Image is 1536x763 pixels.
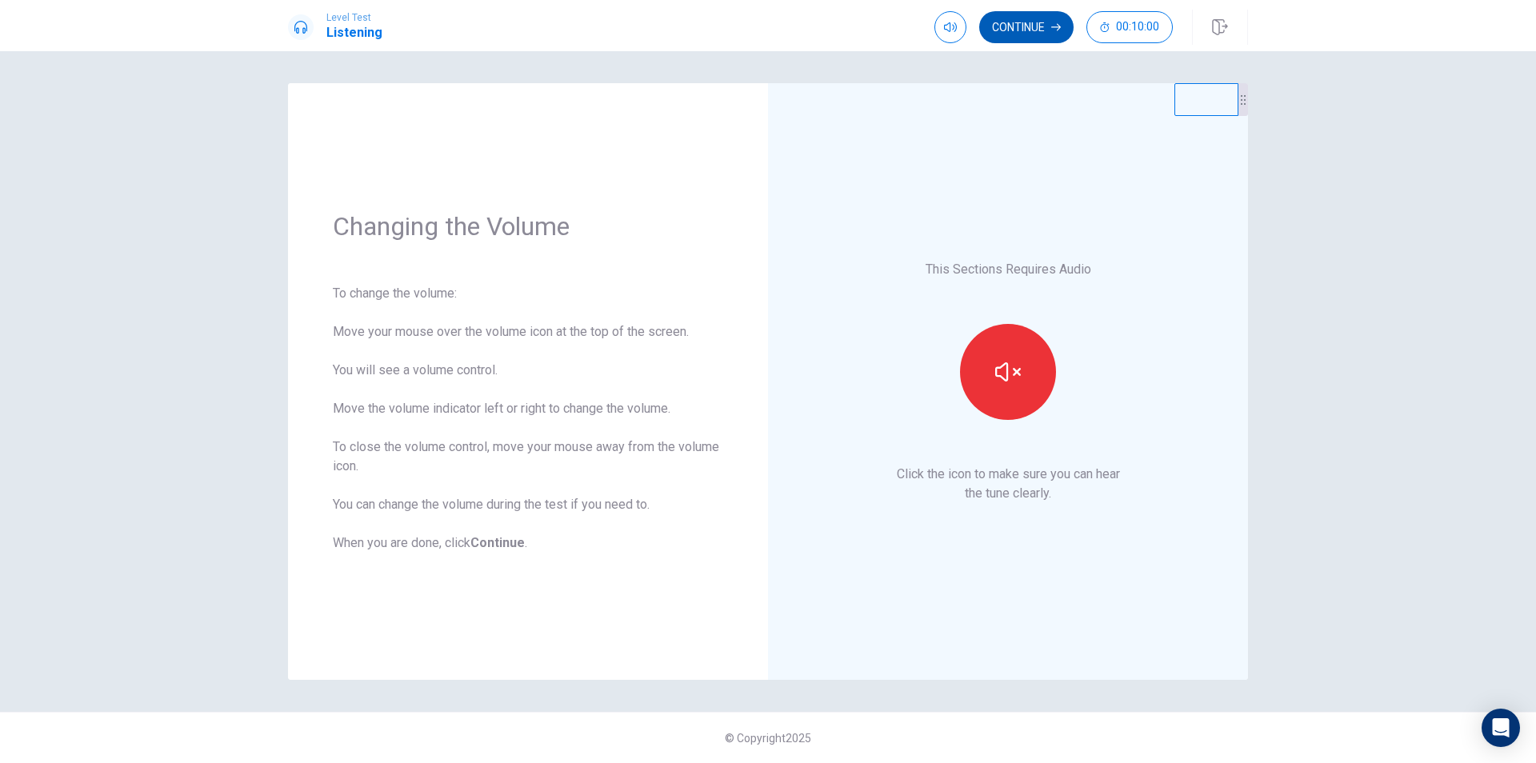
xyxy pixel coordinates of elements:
p: Click the icon to make sure you can hear the tune clearly. [897,465,1120,503]
span: © Copyright 2025 [725,732,811,745]
button: Continue [979,11,1074,43]
div: Open Intercom Messenger [1482,709,1520,747]
button: 00:10:00 [1086,11,1173,43]
h1: Listening [326,23,382,42]
h1: Changing the Volume [333,210,723,242]
b: Continue [470,535,525,550]
p: This Sections Requires Audio [926,260,1091,279]
span: 00:10:00 [1116,21,1159,34]
div: To change the volume: Move your mouse over the volume icon at the top of the screen. You will see... [333,284,723,553]
span: Level Test [326,12,382,23]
